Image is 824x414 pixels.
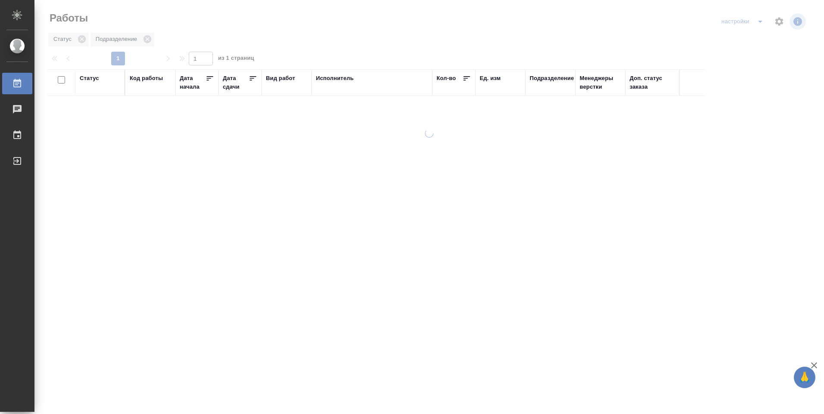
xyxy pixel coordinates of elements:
[266,74,295,83] div: Вид работ
[630,74,675,91] div: Доп. статус заказа
[80,74,99,83] div: Статус
[797,368,812,386] span: 🙏
[437,74,456,83] div: Кол-во
[530,74,574,83] div: Подразделение
[480,74,501,83] div: Ед. изм
[180,74,206,91] div: Дата начала
[316,74,354,83] div: Исполнитель
[580,74,621,91] div: Менеджеры верстки
[130,74,163,83] div: Код работы
[223,74,249,91] div: Дата сдачи
[794,367,815,388] button: 🙏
